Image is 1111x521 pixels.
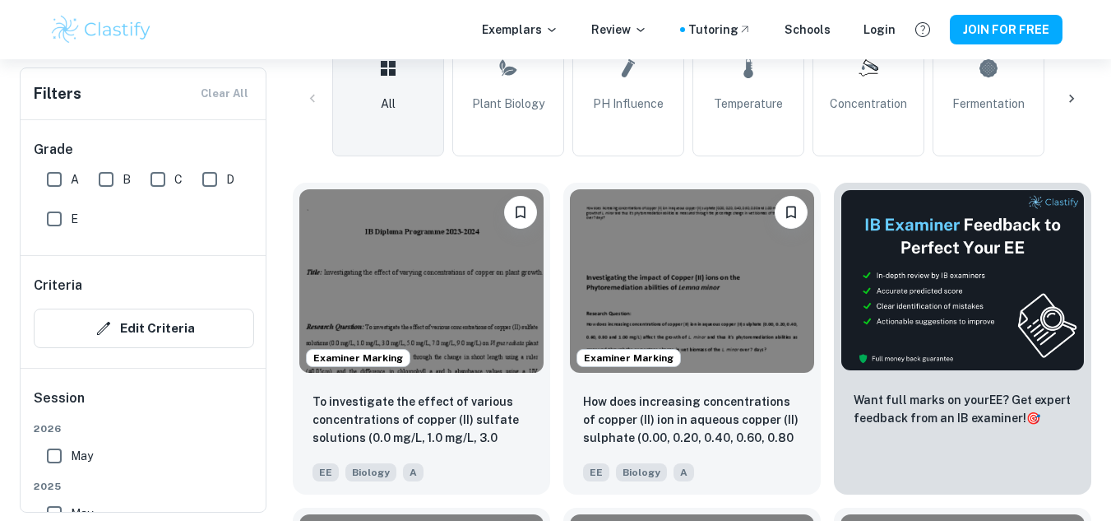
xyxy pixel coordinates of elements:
span: A [71,170,79,188]
a: Examiner MarkingPlease log in to bookmark exemplarsTo investigate the effect of various concentra... [293,183,550,495]
img: Biology EE example thumbnail: How does increasing concentrations of co [570,189,814,373]
span: Examiner Marking [577,351,680,365]
h6: Grade [34,140,254,160]
span: EE [312,463,339,481]
span: D [226,170,234,188]
h6: Criteria [34,276,82,295]
span: Plant Biology [472,95,544,113]
span: May [71,447,93,465]
a: Examiner MarkingPlease log in to bookmark exemplarsHow does increasing concentrations of copper (... [563,183,821,495]
img: Biology EE example thumbnail: To investigate the effect of various con [299,189,544,373]
span: 2025 [34,479,254,494]
a: Tutoring [688,21,752,39]
span: pH Influence [593,95,664,113]
span: Biology [616,463,667,481]
span: All [381,95,396,113]
p: To investigate the effect of various concentrations of copper (II) sulfate solutions (0.0 mg/L, 1... [312,393,530,449]
span: B [123,170,131,188]
span: Fermentation [952,95,1025,113]
span: 2026 [34,421,254,436]
button: Help and Feedback [909,16,937,44]
button: Edit Criteria [34,309,254,348]
button: Please log in to bookmark exemplars [504,196,537,229]
img: Clastify logo [49,13,154,46]
p: Exemplars [482,21,558,39]
span: Concentration [830,95,907,113]
p: How does increasing concentrations of copper (II) ion in aqueous copper (II) sulphate (0.00, 0.20... [583,393,801,449]
span: Examiner Marking [307,351,410,365]
img: Thumbnail [840,189,1085,371]
span: C [174,170,183,188]
span: A [403,463,424,481]
span: Temperature [714,95,783,113]
p: Want full marks on your EE ? Get expert feedback from an IB examiner! [854,391,1072,427]
h6: Filters [34,82,81,105]
button: JOIN FOR FREE [950,15,1062,44]
span: E [71,210,78,228]
h6: Session [34,388,254,421]
a: Schools [785,21,831,39]
span: A [674,463,694,481]
span: 🎯 [1026,412,1040,425]
span: Biology [345,463,396,481]
span: EE [583,463,609,481]
a: ThumbnailWant full marks on yourEE? Get expert feedback from an IB examiner! [834,183,1091,495]
button: Please log in to bookmark exemplars [775,196,808,229]
p: Review [591,21,647,39]
a: Login [863,21,896,39]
